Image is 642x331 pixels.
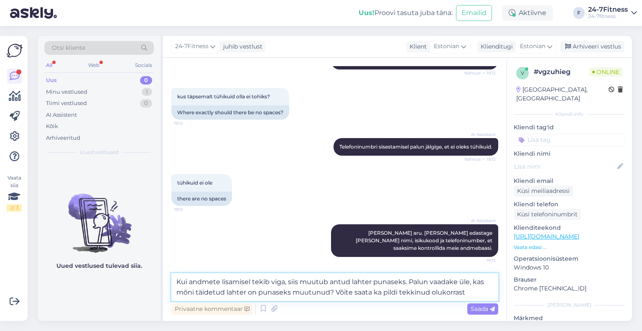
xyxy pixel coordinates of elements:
[46,88,87,96] div: Minu vestlused
[514,110,625,118] div: Kliendi info
[140,99,152,108] div: 0
[514,209,581,220] div: Küsi telefoninumbrit
[171,192,232,206] div: there are no spaces
[359,8,453,18] div: Proovi tasuta juba täna:
[174,120,205,126] span: 19:12
[588,6,637,20] a: 24-7Fitness24-7fitness
[589,67,623,77] span: Online
[174,206,205,213] span: 19:12
[220,42,262,51] div: juhib vestlust
[514,275,625,284] p: Brauser
[471,305,495,313] span: Saada
[142,88,152,96] div: 1
[514,123,625,132] p: Kliendi tag'id
[46,76,57,85] div: Uus
[177,93,270,100] span: kus täpsemalt tühikuid olla ei tohiks?
[516,85,609,103] div: [GEOGRAPHIC_DATA], [GEOGRAPHIC_DATA]
[175,42,209,51] span: 24-7Fitness
[46,122,58,131] div: Kõik
[514,133,625,146] input: Lisa tag
[502,5,553,21] div: Aktiivne
[177,180,212,186] span: tühikuid ei ole
[514,177,625,185] p: Kliendi email
[38,179,160,254] img: No chats
[588,6,628,13] div: 24-7Fitness
[359,9,374,17] b: Uus!
[46,134,80,142] div: Arhiveeritud
[514,284,625,293] p: Chrome [TECHNICAL_ID]
[514,200,625,209] p: Kliendi telefon
[7,174,22,212] div: Vaata siia
[7,204,22,212] div: 2 / 3
[133,60,154,71] div: Socials
[464,156,496,162] span: Nähtud ✓ 19:12
[588,13,628,20] div: 24-7fitness
[477,42,513,51] div: Klienditugi
[514,223,625,232] p: Klienditeekond
[7,43,23,59] img: Askly Logo
[52,44,85,52] span: Otsi kliente
[464,131,496,138] span: AI Assistent
[87,60,101,71] div: Web
[456,5,492,21] button: Emailid
[464,257,496,264] span: 19:13
[514,233,579,240] a: [URL][DOMAIN_NAME]
[56,262,142,270] p: Uued vestlused tulevad siia.
[356,230,494,251] span: [PERSON_NAME] aru. [PERSON_NAME] edastage [PERSON_NAME] nimi, isikukood ja telefoninumber, et saa...
[514,314,625,323] p: Märkmed
[434,42,459,51] span: Estonian
[464,218,496,224] span: AI Assistent
[514,185,573,197] div: Küsi meiliaadressi
[534,67,589,77] div: # vgzuhieg
[339,144,492,150] span: Telefoninumbri sisestamisel palun jälgige, et ei oleks tühikuid.
[464,70,496,76] span: Nähtud ✓ 19:12
[46,111,77,119] div: AI Assistent
[514,244,625,251] p: Vaata edasi ...
[514,263,625,272] p: Windows 10
[406,42,427,51] div: Klient
[171,105,289,120] div: Where exactly should there be no spaces?
[514,162,616,171] input: Lisa nimi
[514,149,625,158] p: Kliendi nimi
[46,99,87,108] div: Tiimi vestlused
[514,301,625,309] div: [PERSON_NAME]
[140,76,152,85] div: 0
[514,254,625,263] p: Operatsioonisüsteem
[560,41,624,52] div: Arhiveeri vestlus
[573,7,585,19] div: F
[171,303,253,315] div: Privaatne kommentaar
[80,149,119,156] span: Uued vestlused
[520,42,545,51] span: Estonian
[521,70,524,76] span: v
[44,60,54,71] div: All
[171,273,498,301] textarea: Kui andmete lisamisel tekib viga, siis muutub antud lahter punaseks. Palun vaadake üle, kas mõni ...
